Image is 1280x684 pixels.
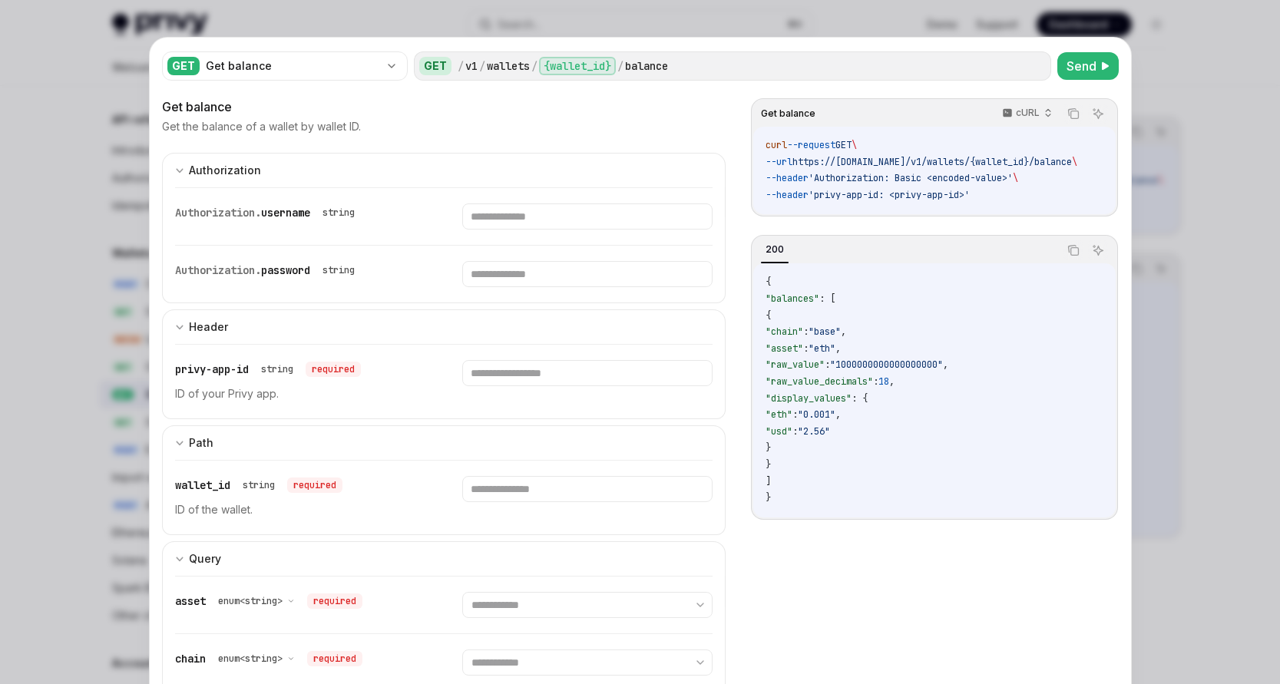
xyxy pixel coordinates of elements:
span: \ [852,139,857,151]
p: ID of the wallet. [175,501,425,519]
span: https://[DOMAIN_NAME]/v1/wallets/{wallet_id}/balance [792,156,1072,168]
span: "raw_value_decimals" [766,375,873,388]
div: balance [625,58,668,74]
div: Authorization.username [175,203,361,222]
span: "display_values" [766,392,852,405]
span: { [766,309,771,322]
span: "asset" [766,342,803,355]
div: wallet_id [175,476,342,494]
span: "1000000000000000000" [830,359,943,371]
span: ] [766,475,771,487]
div: Query [189,550,221,568]
span: { [766,276,771,288]
div: GET [419,57,451,75]
span: : { [852,392,868,405]
span: "2.56" [798,425,830,438]
div: Get balance [162,97,726,116]
button: cURL [994,101,1059,127]
span: } [766,458,771,471]
div: Authorization.password [175,261,361,279]
div: v1 [465,58,478,74]
span: , [841,325,846,338]
span: enum<string> [218,653,283,665]
div: / [458,58,464,74]
span: : [ [819,292,835,305]
p: ID of your Privy app. [175,385,425,403]
span: GET [835,139,852,151]
span: Authorization. [175,263,261,277]
span: "balances" [766,292,819,305]
div: / [531,58,537,74]
button: Ask AI [1088,104,1108,124]
div: GET [167,57,200,75]
span: \ [1013,172,1018,184]
span: asset [175,594,206,608]
span: Send [1067,57,1096,75]
div: privy-app-id [175,360,361,378]
button: expand input section [162,153,726,187]
div: Authorization [189,161,261,180]
button: expand input section [162,541,726,576]
p: cURL [1016,107,1040,119]
span: : [792,425,798,438]
span: --header [766,172,809,184]
span: 'Authorization: Basic <encoded-value>' [809,172,1013,184]
span: chain [175,652,206,666]
div: required [287,477,342,493]
span: 18 [878,375,889,388]
p: Get the balance of a wallet by wallet ID. [162,119,361,134]
div: 200 [761,240,789,259]
div: / [617,58,623,74]
div: {wallet_id} [539,57,616,75]
button: enum<string> [218,651,295,666]
span: : [873,375,878,388]
div: Header [189,318,228,336]
button: Ask AI [1088,240,1108,260]
span: : [803,342,809,355]
span: "eth" [809,342,835,355]
span: "eth" [766,408,792,421]
button: Send [1057,52,1119,80]
div: chain [175,649,362,668]
span: "chain" [766,325,803,338]
button: expand input section [162,425,726,460]
button: expand input section [162,309,726,344]
button: Copy the contents from the code block [1063,240,1083,260]
div: Path [189,434,213,452]
div: wallets [487,58,530,74]
span: "0.001" [798,408,835,421]
span: \ [1072,156,1077,168]
span: 'privy-app-id: <privy-app-id>' [809,189,970,201]
span: } [766,491,771,504]
span: : [792,408,798,421]
span: "usd" [766,425,792,438]
span: Authorization. [175,206,261,220]
span: : [803,325,809,338]
span: : [825,359,830,371]
span: password [261,263,310,277]
span: "raw_value" [766,359,825,371]
span: } [766,441,771,454]
span: "base" [809,325,841,338]
button: Copy the contents from the code block [1063,104,1083,124]
span: , [943,359,948,371]
span: , [835,342,841,355]
div: required [306,362,361,377]
span: curl [766,139,787,151]
div: / [479,58,485,74]
span: --request [787,139,835,151]
div: required [307,593,362,609]
span: --header [766,189,809,201]
span: username [261,206,310,220]
span: , [835,408,841,421]
span: , [889,375,895,388]
div: Get balance [206,58,379,74]
button: enum<string> [218,593,295,609]
button: GETGet balance [162,50,408,82]
span: wallet_id [175,478,230,492]
div: asset [175,592,362,610]
span: Get balance [761,107,815,120]
span: privy-app-id [175,362,249,376]
div: required [307,651,362,666]
span: enum<string> [218,595,283,607]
